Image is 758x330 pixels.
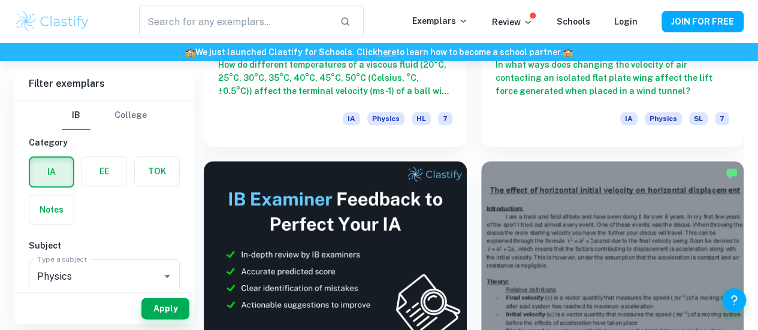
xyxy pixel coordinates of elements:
h6: Filter exemplars [14,67,194,101]
h6: How do different temperatures of a viscous fluid (20°C, 25°C, 30°C, 35°C, 40°C, 45°C, 50°C (Celsi... [218,58,452,98]
img: Marked [726,167,738,179]
p: Exemplars [412,14,468,28]
a: Login [614,17,638,26]
button: Notes [29,195,74,224]
span: 🏫 [185,47,195,57]
button: EE [82,157,126,186]
h6: Category [29,136,180,149]
label: Type a subject [37,254,87,264]
span: Physics [367,112,404,125]
span: Physics [645,112,682,125]
a: Schools [557,17,590,26]
span: 7 [438,112,452,125]
button: Help and Feedback [722,288,746,312]
div: Filter type choice [62,101,147,130]
h6: We just launched Clastify for Schools. Click to learn how to become a school partner. [2,46,756,59]
span: HL [412,112,431,125]
input: Search for any exemplars... [139,5,331,38]
button: Apply [141,298,189,319]
button: Open [159,268,176,284]
p: Review [492,16,533,29]
button: College [114,101,147,130]
button: IA [30,158,73,186]
button: JOIN FOR FREE [662,11,744,32]
button: TOK [135,157,179,186]
h6: Subject [29,239,180,252]
button: IB [62,101,90,130]
span: IA [620,112,638,125]
img: Clastify logo [14,10,90,34]
span: IA [343,112,360,125]
span: 7 [715,112,729,125]
span: 🏫 [563,47,573,57]
h6: In what ways does changing the velocity of air contacting an isolated flat plate wing affect the ... [496,58,730,98]
a: here [378,47,396,57]
span: SL [689,112,708,125]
